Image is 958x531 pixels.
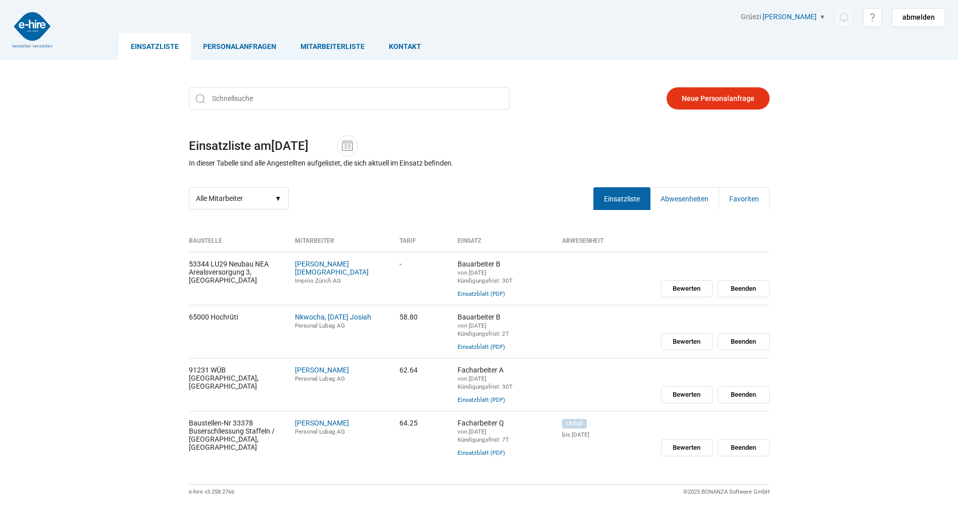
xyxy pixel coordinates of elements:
a: Mitarbeiterliste [288,33,377,60]
nobr: 58.80 [399,313,418,321]
a: Einsatzblatt (PDF) [458,290,505,297]
input: Beenden [718,333,770,351]
span: Baustellen-Nr 33378 Buserschliessung Staffeln / [GEOGRAPHIC_DATA], [GEOGRAPHIC_DATA] [189,419,275,451]
small: Impirio Zürich AG [295,277,341,284]
div: e-hire v3.258.2766 [189,485,234,500]
a: Einsatzblatt (PDF) [458,449,505,456]
td: Facharbeiter Q [450,411,554,464]
small: von [DATE] Kündigungsfrist: 30T [458,375,513,390]
img: logo2.png [13,12,52,47]
a: Einsatzblatt (PDF) [458,396,505,403]
a: Nkwocha, [DATE] Josiah [295,313,371,321]
a: abmelden [892,8,945,27]
input: Beenden [718,280,770,298]
a: Kontakt [377,33,433,60]
a: Favoriten [719,187,770,210]
th: Baustelle [189,237,288,252]
input: Beenden [718,386,770,404]
input: Beenden [718,439,770,457]
small: Personal Lubag AG [295,428,345,435]
a: [PERSON_NAME][DEMOGRAPHIC_DATA] [295,260,369,276]
small: Personal Lubag AG [295,322,345,329]
small: von [DATE] Kündigungsfrist: 30T [458,269,513,284]
span: 91231 WÜB [GEOGRAPHIC_DATA], [GEOGRAPHIC_DATA] [189,366,259,390]
h1: Einsatzliste am [189,135,770,156]
small: bis [DATE] [562,431,646,438]
a: Einsatzliste [119,33,191,60]
a: Abwesenheiten [650,187,719,210]
td: Bauarbeiter B [450,305,554,358]
small: von [DATE] Kündigungsfrist: 7T [458,428,509,443]
small: Personal Lubag AG [295,375,345,382]
a: [PERSON_NAME] [763,13,817,21]
input: Bewerten [661,280,713,298]
a: Neue Personalanfrage [667,87,770,110]
p: In dieser Tabelle sind alle Angestellten aufgelistet, die sich aktuell im Einsatz befinden. [189,159,453,167]
div: Grüezi [741,13,945,27]
span: 53344 LU29 Neubau NEA Arealsversorgung 3, [GEOGRAPHIC_DATA] [189,260,269,284]
span: 65000 Hochrüti [189,313,238,321]
a: Personalanfragen [191,33,288,60]
div: ©2025 BONANZA Software GmbH [683,485,770,500]
th: Mitarbeiter [287,237,392,252]
a: Einsatzblatt (PDF) [458,343,505,350]
img: icon-date.svg [340,138,355,153]
td: Facharbeiter A [450,358,554,411]
a: [PERSON_NAME] [295,366,349,374]
nobr: 64.25 [399,419,418,427]
img: icon-help.svg [866,11,879,24]
input: Bewerten [661,333,713,351]
nobr: 62.64 [399,366,418,374]
img: icon-notification.svg [837,11,850,24]
a: Einsatzliste [593,187,650,210]
nobr: - [399,260,401,268]
th: Einsatz [450,237,554,252]
input: Bewerten [661,386,713,404]
a: [PERSON_NAME] [295,419,349,427]
th: Abwesenheit [554,237,653,252]
th: Tarif [392,237,450,252]
span: Unfall [562,419,587,429]
input: Schnellsuche [189,87,510,110]
td: Bauarbeiter B [450,252,554,305]
input: Bewerten [661,439,713,457]
small: von [DATE] Kündigungsfrist: 2T [458,322,509,337]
